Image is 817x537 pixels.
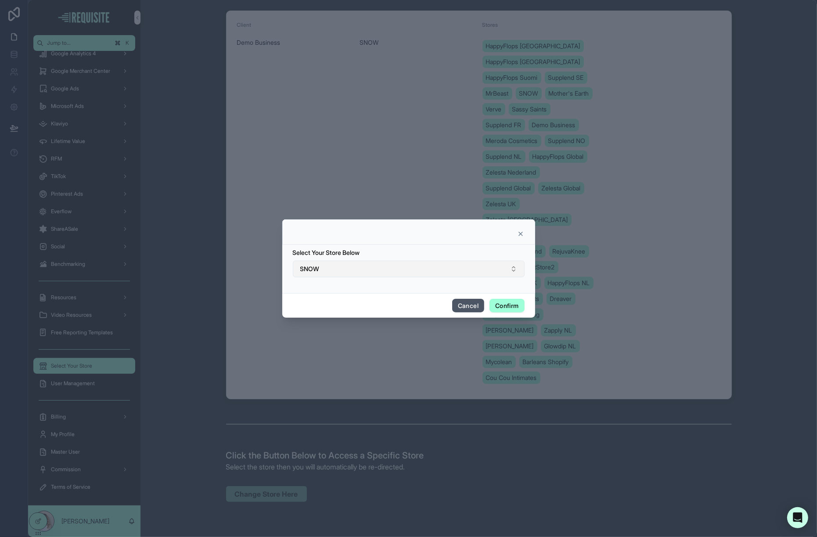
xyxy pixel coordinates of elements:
[300,265,320,273] span: SNOW
[787,507,808,528] div: Open Intercom Messenger
[489,299,524,313] button: Confirm
[293,261,525,277] button: Select Button
[293,249,360,256] span: Select Your Store Below
[452,299,484,313] button: Cancel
